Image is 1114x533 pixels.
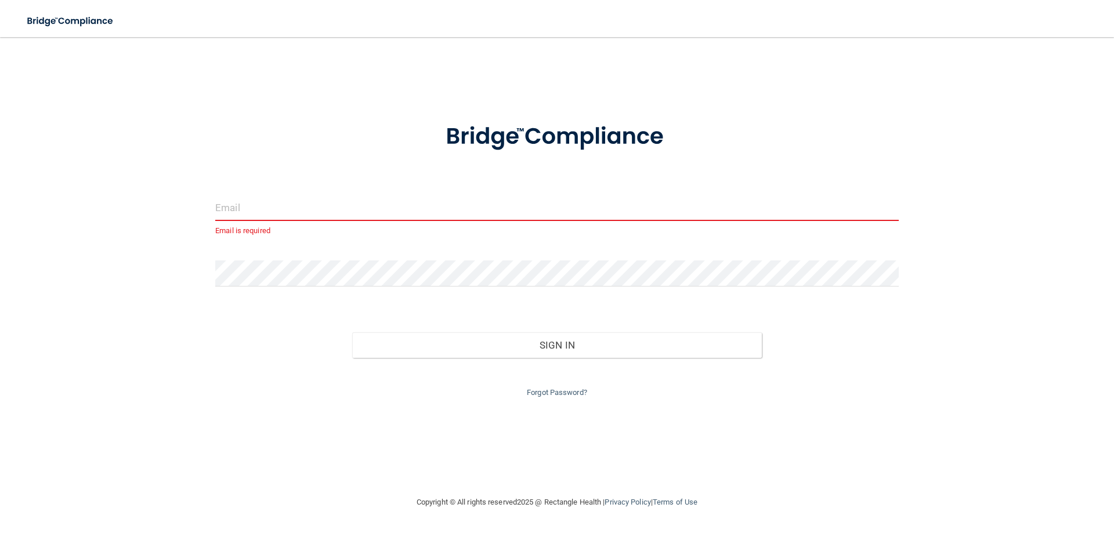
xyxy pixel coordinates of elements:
[605,498,650,506] a: Privacy Policy
[422,107,692,167] img: bridge_compliance_login_screen.278c3ca4.svg
[215,195,899,221] input: Email
[913,451,1100,497] iframe: Drift Widget Chat Controller
[17,9,124,33] img: bridge_compliance_login_screen.278c3ca4.svg
[215,224,899,238] p: Email is required
[527,388,587,397] a: Forgot Password?
[352,332,762,358] button: Sign In
[653,498,697,506] a: Terms of Use
[345,484,769,521] div: Copyright © All rights reserved 2025 @ Rectangle Health | |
